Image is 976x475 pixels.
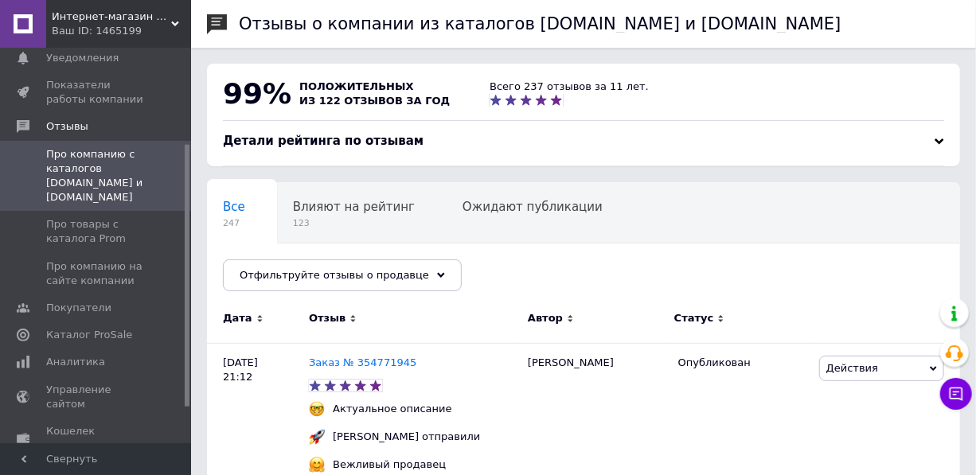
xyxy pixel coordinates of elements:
div: Вежливый продавец [329,457,450,472]
span: Все [223,200,245,214]
img: :nerd_face: [309,401,325,417]
div: Всего 237 отзывов за 11 лет. [490,80,649,94]
span: Управление сайтом [46,383,147,411]
span: из 122 отзывов за год [299,95,450,107]
span: Интернет-магазин "Импорт" [52,10,171,24]
a: Заказ № 354771945 [309,356,416,368]
button: Чат с покупателем [940,378,972,410]
span: Статус [674,311,714,325]
span: 99% [223,77,291,110]
span: Отфильтруйте отзывы о продавце [240,269,429,281]
span: Детали рейтинга по отзывам [223,134,424,148]
h1: Отзывы о компании из каталогов [DOMAIN_NAME] и [DOMAIN_NAME] [239,14,841,33]
div: Опубликованы без комментария [207,243,427,304]
span: Про компанию с каталогов [DOMAIN_NAME] и [DOMAIN_NAME] [46,147,147,205]
span: Автор [528,311,563,325]
img: :rocket: [309,429,325,445]
img: :hugging_face: [309,457,325,473]
span: Опубликованы без комме... [223,260,396,274]
span: Показатели работы компании [46,78,147,107]
span: 123 [293,217,415,229]
span: Кошелек компании [46,424,147,453]
span: Каталог ProSale [46,328,132,342]
span: положительных [299,80,413,92]
span: Покупатели [46,301,111,315]
div: Актуальное описание [329,402,456,416]
span: Действия [826,362,878,374]
div: Ваш ID: 1465199 [52,24,191,38]
div: Опубликован [678,356,807,370]
span: Про товары с каталога Prom [46,217,147,246]
span: Дата [223,311,252,325]
div: [PERSON_NAME] отправили [329,430,484,444]
span: Уведомления [46,51,119,65]
span: Отзывы [46,119,88,134]
span: 247 [223,217,245,229]
span: Аналитика [46,355,105,369]
div: Детали рейтинга по отзывам [223,133,944,150]
span: Ожидают публикации [463,200,603,214]
span: Влияют на рейтинг [293,200,415,214]
span: Отзыв [309,311,346,325]
span: Про компанию на сайте компании [46,259,147,288]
